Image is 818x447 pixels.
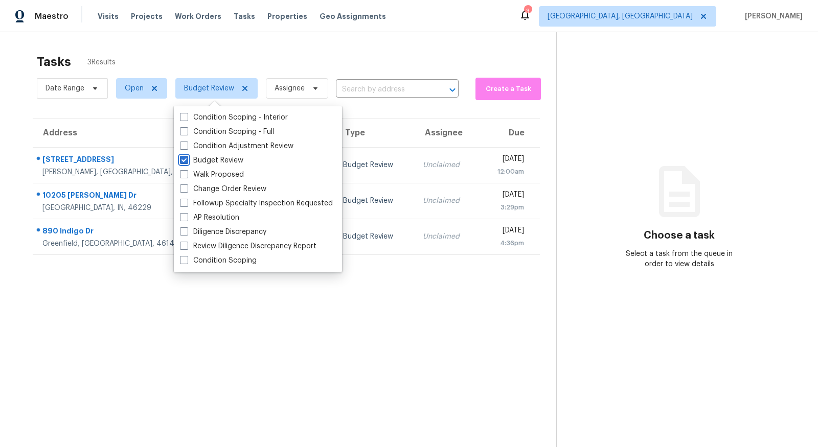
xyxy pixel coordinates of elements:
[445,83,460,97] button: Open
[180,127,274,137] label: Condition Scoping - Full
[415,119,479,147] th: Assignee
[475,78,541,100] button: Create a Task
[267,11,307,21] span: Properties
[234,13,255,20] span: Tasks
[180,155,243,166] label: Budget Review
[487,154,524,167] div: [DATE]
[180,198,333,208] label: Followup Specialty Inspection Requested
[423,160,470,170] div: Unclaimed
[180,184,266,194] label: Change Order Review
[37,57,71,67] h2: Tasks
[125,83,144,93] span: Open
[618,249,741,269] div: Select a task from the queue in order to view details
[131,11,163,21] span: Projects
[42,203,235,213] div: [GEOGRAPHIC_DATA], IN, 46229
[35,11,69,21] span: Maestro
[180,213,239,223] label: AP Resolution
[524,6,531,16] div: 3
[548,11,693,21] span: [GEOGRAPHIC_DATA], [GEOGRAPHIC_DATA]
[275,83,305,93] span: Assignee
[42,239,235,249] div: Greenfield, [GEOGRAPHIC_DATA], 46140
[343,231,407,242] div: Budget Review
[184,83,234,93] span: Budget Review
[180,112,288,123] label: Condition Scoping - Interior
[741,11,803,21] span: [PERSON_NAME]
[487,238,524,248] div: 4:36pm
[180,170,244,180] label: Walk Proposed
[180,227,266,237] label: Diligence Discrepancy
[320,11,386,21] span: Geo Assignments
[42,226,235,239] div: 890 Indigo Dr
[343,196,407,206] div: Budget Review
[336,82,430,98] input: Search by address
[46,83,84,93] span: Date Range
[42,154,235,167] div: [STREET_ADDRESS]
[180,141,293,151] label: Condition Adjustment Review
[180,241,316,251] label: Review Diligence Discrepancy Report
[98,11,119,21] span: Visits
[33,119,243,147] th: Address
[481,83,536,95] span: Create a Task
[42,190,235,203] div: 10205 [PERSON_NAME] Dr
[180,255,257,266] label: Condition Scoping
[423,231,470,242] div: Unclaimed
[487,202,524,213] div: 3:29pm
[479,119,540,147] th: Due
[87,57,116,67] span: 3 Results
[487,225,524,238] div: [DATE]
[343,160,407,170] div: Budget Review
[175,11,221,21] span: Work Orders
[42,167,235,177] div: [PERSON_NAME], [GEOGRAPHIC_DATA], 46064
[335,119,415,147] th: Type
[644,230,715,241] h3: Choose a task
[487,167,524,177] div: 12:00am
[487,190,524,202] div: [DATE]
[423,196,470,206] div: Unclaimed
